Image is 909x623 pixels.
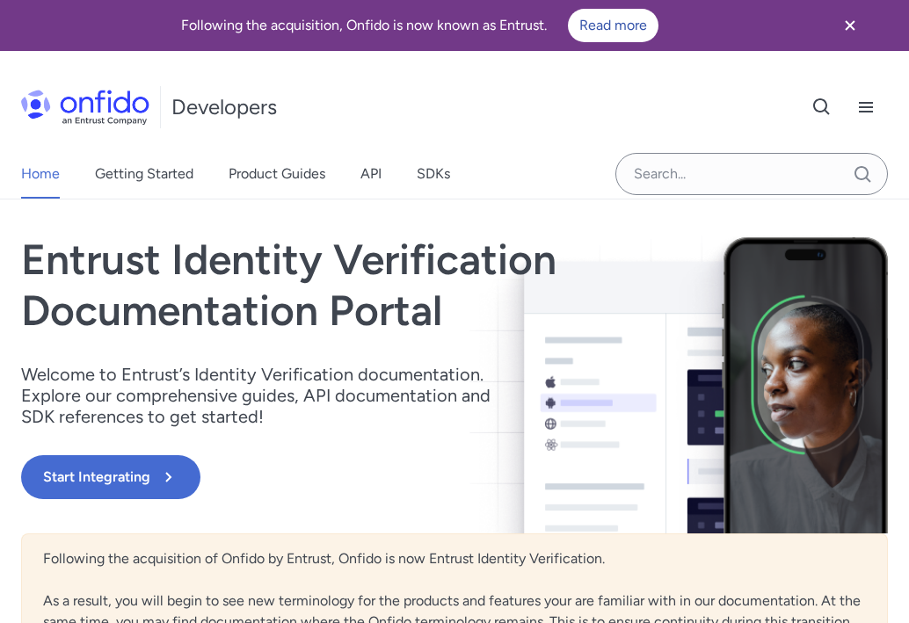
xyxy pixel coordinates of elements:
a: Getting Started [95,149,193,199]
svg: Open navigation menu button [855,97,876,118]
button: Close banner [818,4,883,47]
div: Following the acquisition, Onfido is now known as Entrust. [21,9,818,42]
a: API [360,149,382,199]
a: Product Guides [229,149,325,199]
svg: Open search button [811,97,833,118]
button: Open search button [800,85,844,129]
h1: Entrust Identity Verification Documentation Portal [21,235,628,336]
button: Start Integrating [21,455,200,499]
a: SDKs [417,149,450,199]
a: Read more [568,9,658,42]
button: Open navigation menu button [844,85,888,129]
p: Welcome to Entrust’s Identity Verification documentation. Explore our comprehensive guides, API d... [21,364,513,427]
img: Onfido Logo [21,90,149,125]
a: Start Integrating [21,455,628,499]
h1: Developers [171,93,277,121]
input: Onfido search input field [615,153,888,195]
svg: Close banner [840,15,861,36]
a: Home [21,149,60,199]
